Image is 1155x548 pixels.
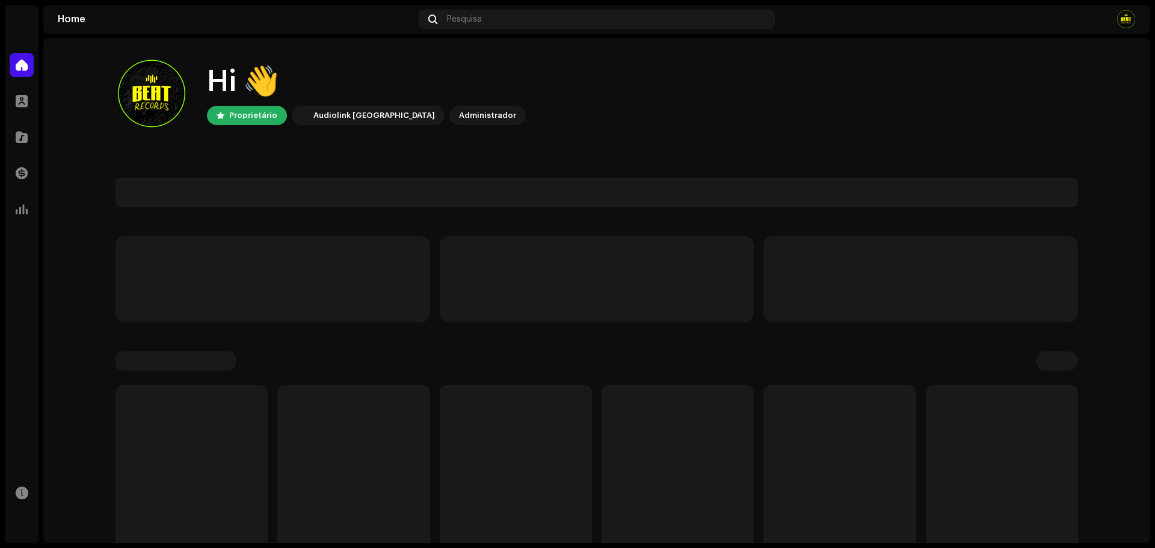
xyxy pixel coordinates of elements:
img: 730b9dfe-18b5-4111-b483-f30b0c182d82 [294,108,309,123]
div: Audiolink [GEOGRAPHIC_DATA] [313,108,435,123]
div: Administrador [459,108,516,123]
div: Home [58,14,414,24]
span: Pesquisa [447,14,482,24]
div: Hi 👋 [207,63,526,101]
img: 59071920-be5c-4817-adc7-e6b25216d48e [1116,10,1136,29]
img: 59071920-be5c-4817-adc7-e6b25216d48e [115,58,188,130]
div: Proprietário [229,108,277,123]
